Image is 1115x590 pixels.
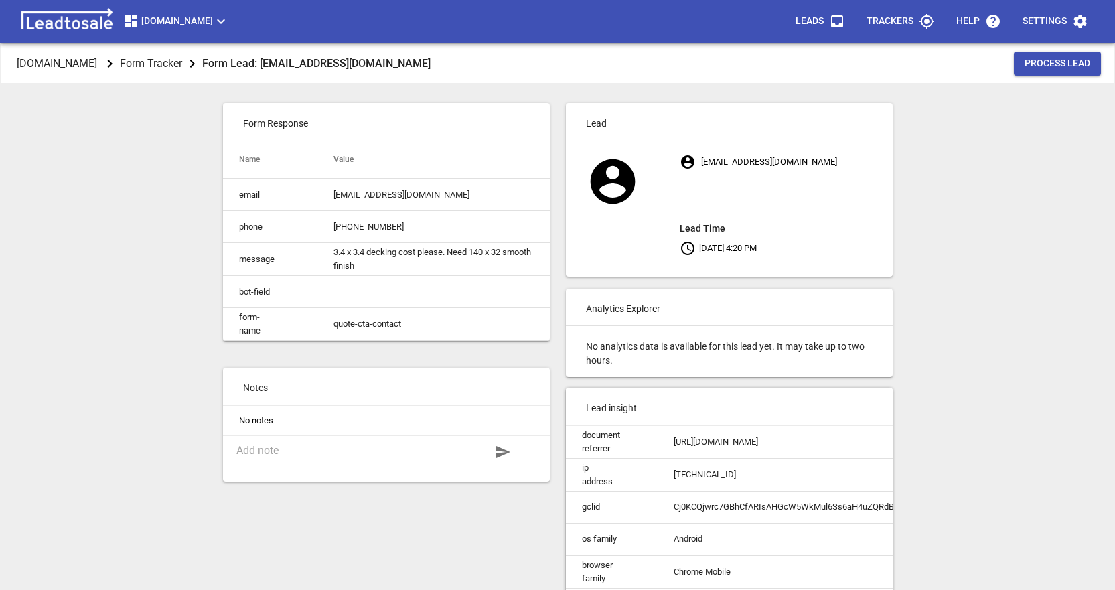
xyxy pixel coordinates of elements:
td: ip address [566,458,658,491]
p: [DOMAIN_NAME] [17,56,97,71]
td: [EMAIL_ADDRESS][DOMAIN_NAME] [317,179,549,211]
p: No analytics data is available for this lead yet. It may take up to two hours. [566,326,893,377]
aside: Form Lead: [EMAIL_ADDRESS][DOMAIN_NAME] [202,54,431,72]
td: [PHONE_NUMBER] [317,211,549,243]
td: browser family [566,555,658,588]
td: phone [223,211,318,243]
aside: Lead Time [680,220,892,236]
li: No notes [223,406,550,435]
th: Name [223,141,318,179]
svg: Your local time [680,240,696,256]
p: [EMAIL_ADDRESS][DOMAIN_NAME] [DATE] 4:20 PM [680,150,892,260]
td: message [223,243,318,276]
img: logo [16,8,118,35]
td: gclid [566,491,658,523]
span: Process Lead [1025,57,1090,70]
span: [DOMAIN_NAME] [123,13,229,29]
p: Trackers [867,15,913,28]
td: os family [566,523,658,555]
td: form-name [223,308,318,341]
button: Process Lead [1014,52,1101,76]
td: quote-cta-contact [317,308,549,341]
td: document referrer [566,426,658,459]
p: Notes [223,368,550,405]
p: Settings [1023,15,1067,28]
p: Form Response [223,103,550,141]
p: Analytics Explorer [566,289,893,326]
p: Lead insight [566,388,893,425]
button: [DOMAIN_NAME] [118,8,234,35]
th: Value [317,141,549,179]
td: 3.4 x 3.4 decking cost please. Need 140 x 32 smooth finish [317,243,549,276]
p: Lead [566,103,893,141]
p: Form Tracker [120,56,182,71]
td: bot-field [223,276,318,308]
p: Leads [796,15,824,28]
p: Help [956,15,980,28]
td: email [223,179,318,211]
